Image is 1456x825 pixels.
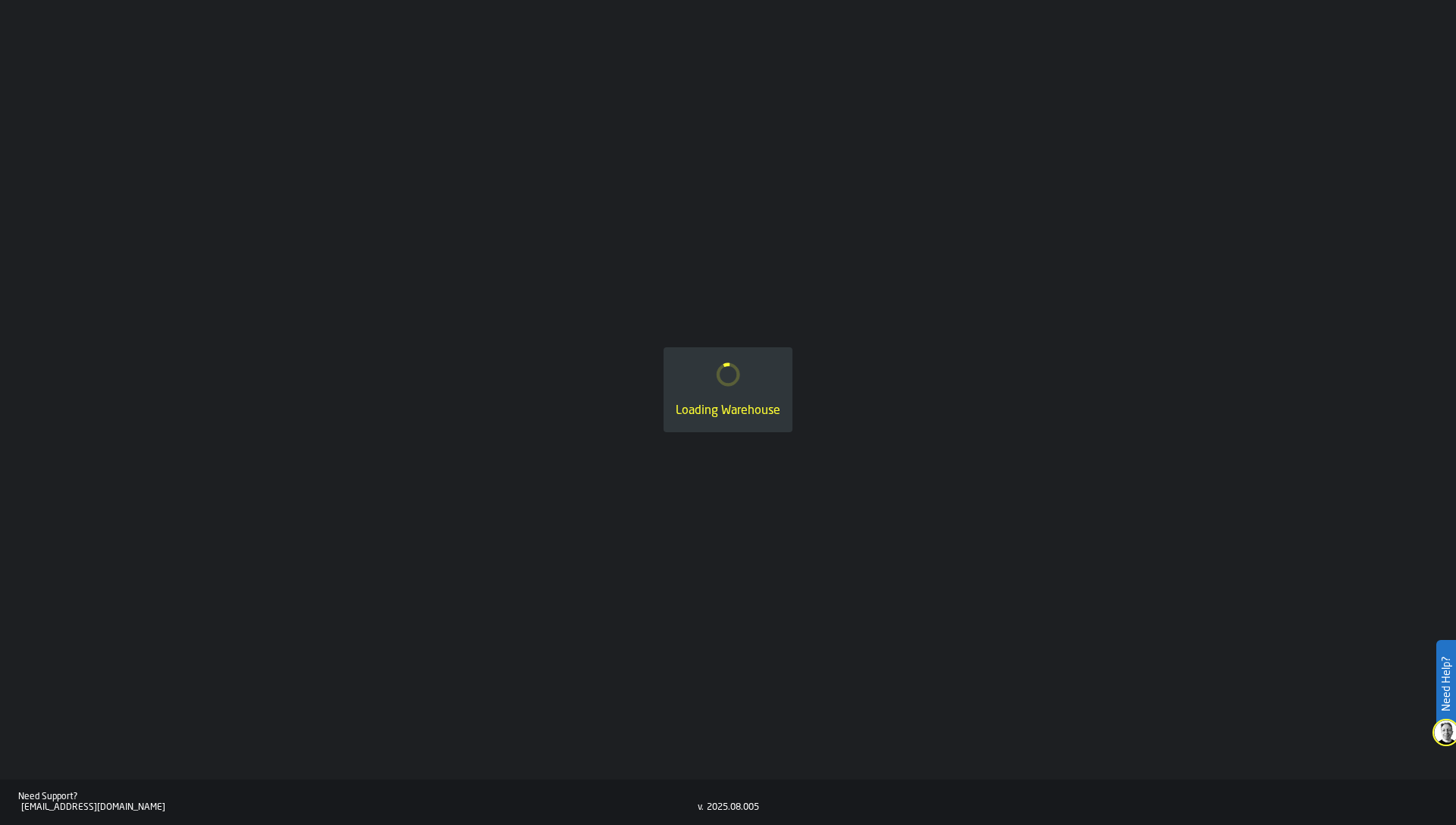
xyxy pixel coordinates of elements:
[1438,641,1454,726] label: Need Help?
[18,792,698,813] a: Need Support?[EMAIL_ADDRESS][DOMAIN_NAME]
[18,792,698,802] div: Need Support?
[676,402,780,420] div: Loading Warehouse
[21,802,698,813] div: [EMAIL_ADDRESS][DOMAIN_NAME]
[707,802,759,813] div: 2025.08.005
[698,802,704,813] div: v.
